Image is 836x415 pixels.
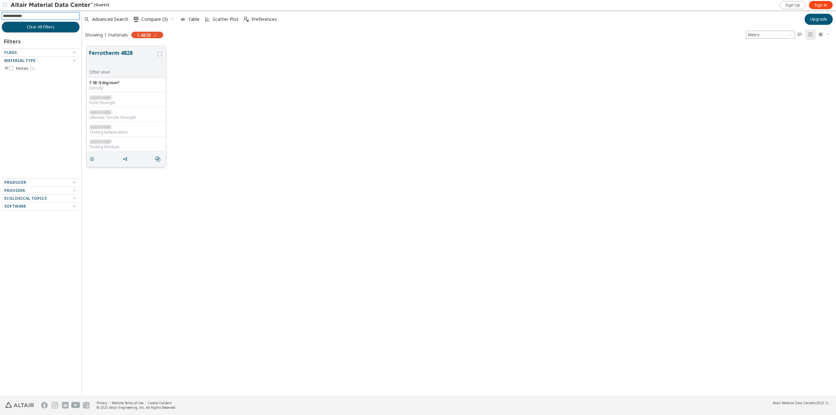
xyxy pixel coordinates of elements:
i:  [797,32,803,37]
button: Producer [2,179,80,186]
button: Upgrade [805,14,833,25]
span: Software [4,203,26,209]
button: Ecological Topics [2,195,80,202]
span: Ecological Topics [4,196,47,201]
span: Table [188,17,200,22]
i:  [155,156,160,162]
span: Provider [4,188,25,193]
span: ( 1 ) [30,66,35,71]
span: Advanced Search [92,17,128,22]
div: (Guest) [10,2,109,8]
img: Altair Engineering [5,402,34,408]
span: Material Type [4,58,36,63]
span: Altair Material Data Center [773,401,814,405]
button: Similar search [152,152,166,166]
button: Table View [795,29,805,40]
span: Sign In [814,3,827,8]
span: restricted [89,95,111,100]
span: Compare (3) [141,17,168,22]
a: Privacy [97,401,107,405]
span: restricted [89,124,111,130]
i:  [244,17,249,22]
i:  [808,32,813,37]
div: Density [89,86,163,91]
div: Other steel [89,70,156,75]
div: Filters [2,33,24,48]
div: grid [82,41,836,395]
span: Clear All Filters [27,24,55,30]
span: Flags [4,50,17,55]
button: Share [120,152,133,166]
button: Material Type [2,57,80,65]
div: Testing Medium [89,144,163,150]
div: (v2025.1) [773,401,828,405]
span: Preferences [251,17,277,22]
span: restricted [89,139,111,144]
div: Unit System [746,31,795,39]
div: Yield Strength [89,100,163,105]
span: 1.4828 [137,32,151,38]
a: Cookie Consent [148,401,172,405]
button: Ferrotherm 4828 [89,49,156,70]
div: © 2025 Altair Engineering, Inc. All Rights Reserved. [97,405,176,410]
i:  [134,17,139,22]
button: Clear All Filters [2,22,80,33]
button: Details [87,152,100,166]
span: Scatter Plot [213,17,238,22]
div: Testing temperature [89,130,163,135]
div: Showing 1 materials [85,32,128,38]
div: Ultimate Tensile Strength [89,115,163,120]
a: Website Terms of Use [112,401,143,405]
i:  [818,32,824,37]
span: Producer [4,180,26,185]
span: Sign Up [785,3,800,8]
img: Altair Material Data Center [10,2,94,8]
button: Software [2,202,80,210]
div: 7.9E-9 Mg/mm³ [89,80,163,86]
span: Metric [746,31,795,39]
a: Sign Up [780,1,806,9]
i: toogle group [4,66,9,71]
span: Metals [16,66,35,71]
button: Flags [2,49,80,56]
button: Provider [2,187,80,195]
span: Upgrade [810,17,827,22]
span: restricted [89,109,111,115]
button: Theme [816,29,833,40]
a: Sign In [809,1,833,9]
button: Tile View [805,29,816,40]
